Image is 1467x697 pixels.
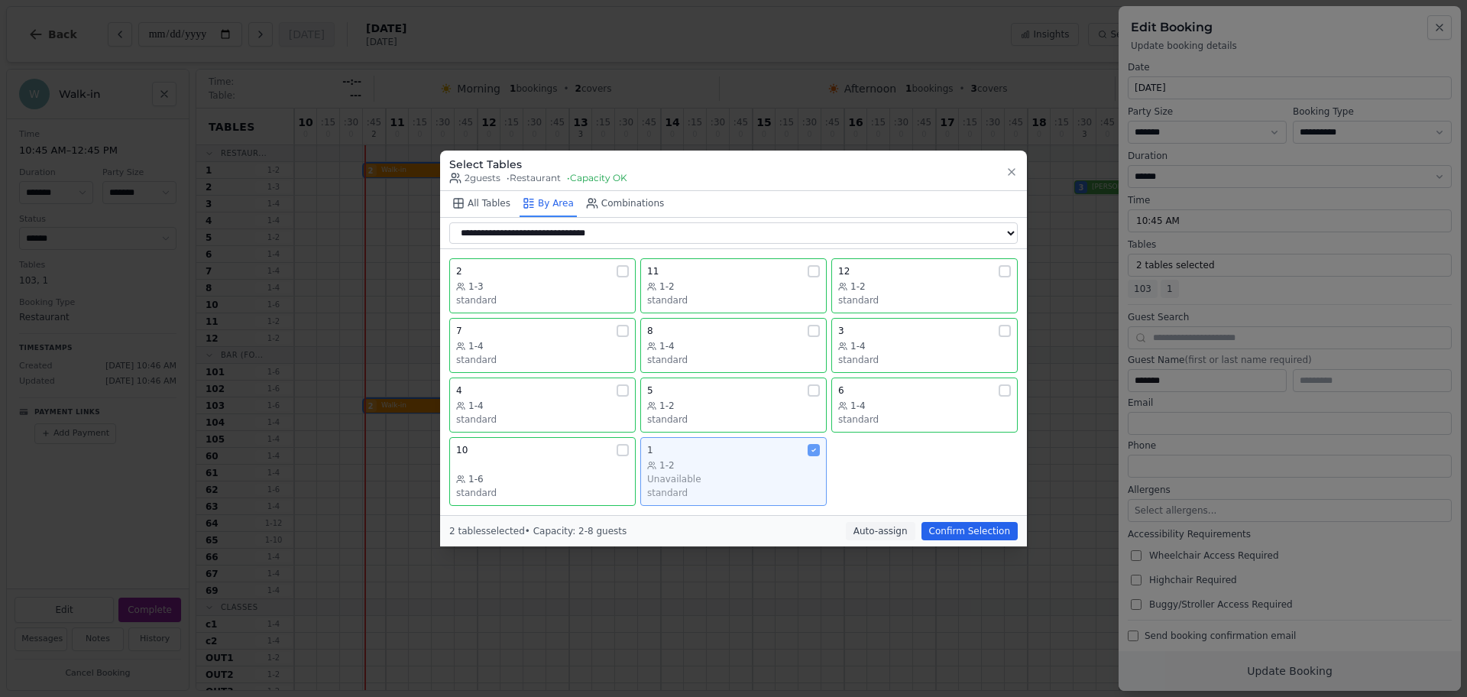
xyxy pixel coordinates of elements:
[647,384,653,397] span: 5
[449,258,636,313] button: 21-3standard
[850,400,866,412] span: 1-4
[449,191,513,217] button: All Tables
[456,413,629,426] div: standard
[647,444,653,456] span: 1
[456,444,468,456] span: 10
[456,325,462,337] span: 7
[520,191,577,217] button: By Area
[583,191,668,217] button: Combinations
[449,172,500,184] span: 2 guests
[647,325,653,337] span: 8
[567,172,627,184] span: • Capacity OK
[647,354,820,366] div: standard
[640,318,827,373] button: 81-4standard
[449,378,636,433] button: 41-4standard
[449,157,627,172] h3: Select Tables
[838,325,844,337] span: 3
[456,384,462,397] span: 4
[838,294,1011,306] div: standard
[468,473,484,485] span: 1-6
[456,487,629,499] div: standard
[659,280,675,293] span: 1-2
[850,340,866,352] span: 1-4
[921,522,1018,540] button: Confirm Selection
[647,294,820,306] div: standard
[456,354,629,366] div: standard
[449,437,636,506] button: 101-6standard
[456,265,462,277] span: 2
[640,437,827,506] button: 11-2Unavailablestandard
[647,413,820,426] div: standard
[659,340,675,352] span: 1-4
[838,413,1011,426] div: standard
[838,384,844,397] span: 6
[468,400,484,412] span: 1-4
[647,473,820,485] div: Unavailable
[449,318,636,373] button: 71-4standard
[659,459,675,472] span: 1-2
[838,265,850,277] span: 12
[647,487,820,499] div: standard
[456,294,629,306] div: standard
[507,172,561,184] span: • Restaurant
[640,378,827,433] button: 51-2standard
[838,354,1011,366] div: standard
[647,265,659,277] span: 11
[831,318,1018,373] button: 31-4standard
[846,522,915,540] button: Auto-assign
[449,526,627,537] span: 2 tables selected • Capacity: 2-8 guests
[659,400,675,412] span: 1-2
[850,280,866,293] span: 1-2
[831,378,1018,433] button: 61-4standard
[640,258,827,313] button: 111-2standard
[468,340,484,352] span: 1-4
[468,280,484,293] span: 1-3
[831,258,1018,313] button: 121-2standard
